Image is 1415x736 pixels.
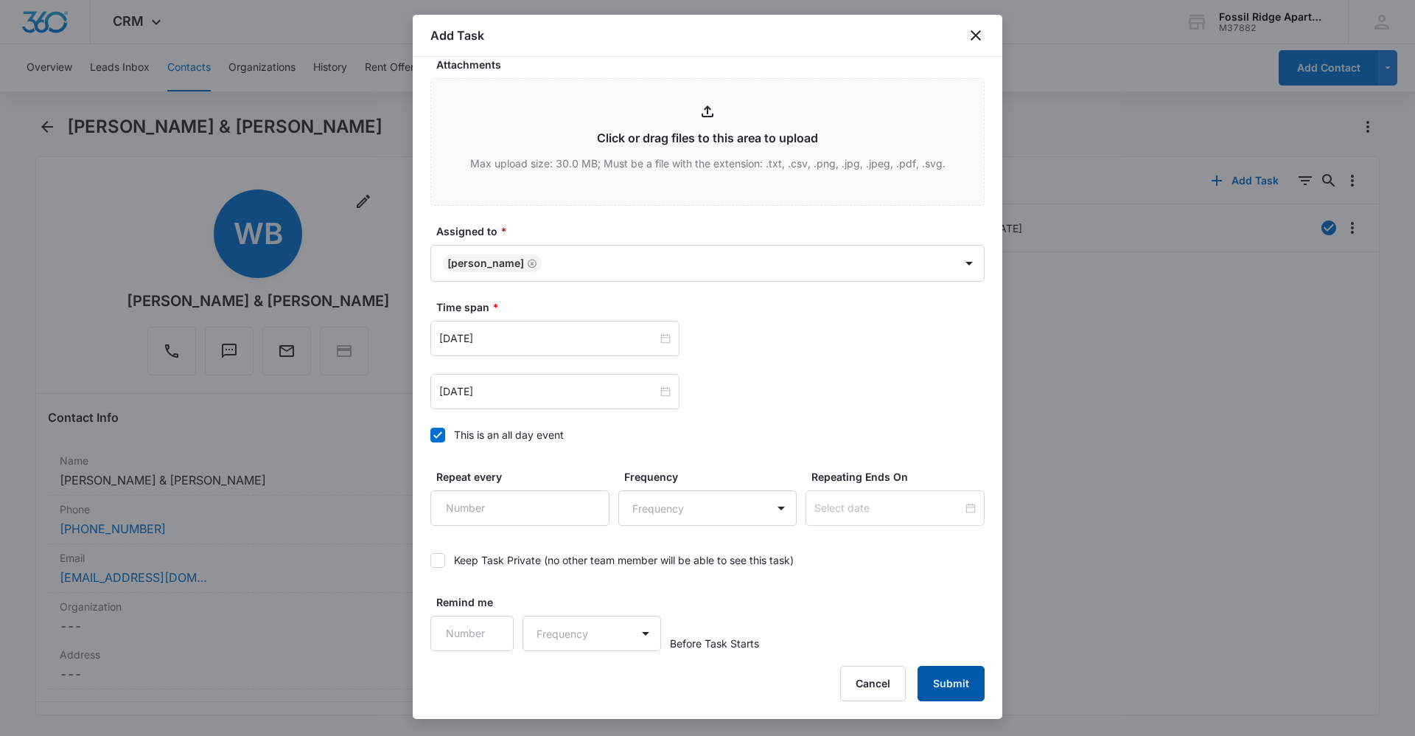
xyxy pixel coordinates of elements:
[436,223,990,239] label: Assigned to
[454,427,564,442] div: This is an all day event
[967,27,985,44] button: close
[436,469,615,485] label: Repeat every
[439,330,657,347] input: Sep 10, 2025
[430,616,514,651] input: Number
[814,500,962,516] input: Select date
[447,258,524,268] div: [PERSON_NAME]
[436,594,520,610] label: Remind me
[670,636,759,651] span: Before Task Starts
[430,490,609,526] input: Number
[918,666,985,701] button: Submit
[840,666,906,701] button: Cancel
[436,299,990,315] label: Time span
[524,258,537,268] div: Remove Colton Loe
[439,383,657,400] input: Sep 10, 2025
[811,469,990,485] label: Repeating Ends On
[624,469,803,485] label: Frequency
[454,552,794,568] div: Keep Task Private (no other team member will be able to see this task)
[436,57,990,72] label: Attachments
[430,27,484,44] h1: Add Task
